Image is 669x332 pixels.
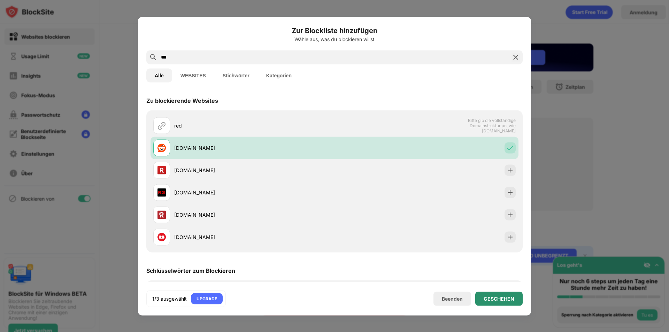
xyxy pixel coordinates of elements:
[157,233,166,241] img: favicons
[157,166,166,174] img: favicons
[258,68,300,82] button: Kategorien
[174,233,334,241] div: [DOMAIN_NAME]
[442,296,463,302] div: Beenden
[149,53,157,61] img: search.svg
[197,295,217,302] div: UPGRADE
[152,295,187,302] div: 1/3 ausgewählt
[174,144,334,152] div: [DOMAIN_NAME]
[444,118,516,133] span: Bitte gib die vollständige Domainstruktur an, wie [DOMAIN_NAME]
[174,122,334,129] div: red
[146,36,523,42] div: Wähle aus, was du blockieren willst
[157,210,166,219] img: favicons
[146,25,523,36] h6: Zur Blockliste hinzufügen
[146,97,218,104] div: Zu blockierende Websites
[484,296,514,301] div: GESCHEHEN
[157,188,166,196] img: favicons
[174,189,334,196] div: [DOMAIN_NAME]
[214,68,258,82] button: Stichwörter
[174,167,334,174] div: [DOMAIN_NAME]
[157,144,166,152] img: favicons
[174,211,334,218] div: [DOMAIN_NAME]
[146,267,235,274] div: Schlüsselwörter zum Blockieren
[157,121,166,130] img: url.svg
[172,68,214,82] button: WEBSITES
[146,68,172,82] button: Alle
[512,53,520,61] img: search-close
